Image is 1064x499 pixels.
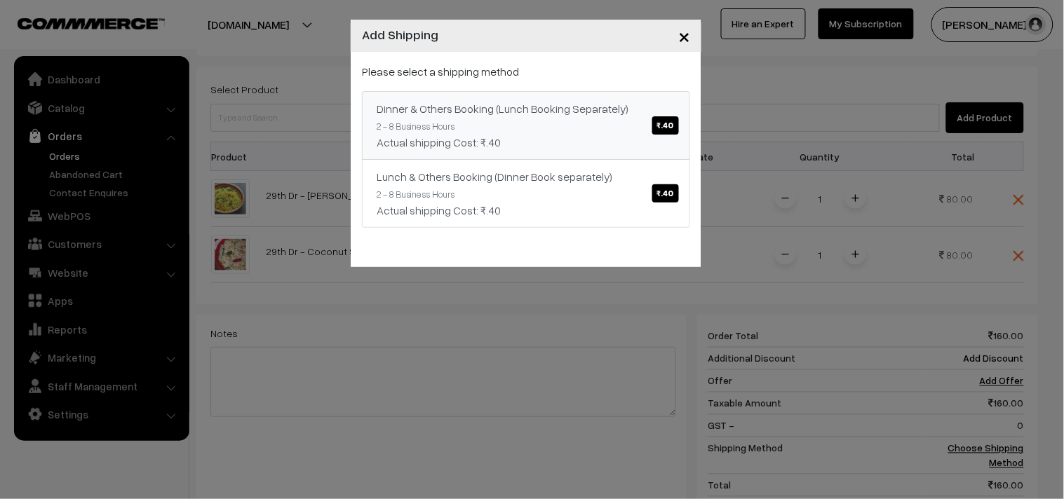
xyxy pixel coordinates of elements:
div: Actual shipping Cost: ₹.40 [377,134,675,151]
h4: Add Shipping [362,25,438,44]
a: Lunch & Others Booking (Dinner Book separately)₹.40 2 - 8 Business HoursActual shipping Cost: ₹.40 [362,159,690,228]
button: Close [667,14,701,57]
p: Please select a shipping method [362,63,690,80]
small: 2 - 8 Business Hours [377,189,454,200]
span: × [678,22,690,48]
a: Dinner & Others Booking (Lunch Booking Separately)₹.40 2 - 8 Business HoursActual shipping Cost: ... [362,91,690,160]
span: ₹.40 [652,184,679,203]
div: Dinner & Others Booking (Lunch Booking Separately) [377,100,675,117]
div: Lunch & Others Booking (Dinner Book separately) [377,168,675,185]
small: 2 - 8 Business Hours [377,121,454,132]
div: Actual shipping Cost: ₹.40 [377,202,675,219]
span: ₹.40 [652,116,679,135]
